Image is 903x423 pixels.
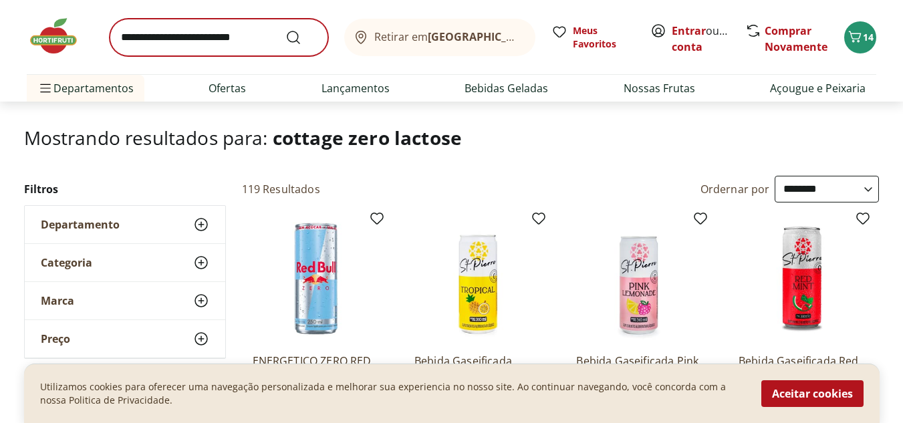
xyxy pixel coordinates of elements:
[273,125,462,150] span: cottage zero lactose
[41,218,120,231] span: Departamento
[374,31,522,43] span: Retirar em
[41,332,70,345] span: Preço
[253,216,380,343] img: ENERGETICO ZERO RED BULL 250ML
[739,354,866,383] a: Bebida Gaseificada Red Mint Zero Açúcar St Pierre 310ml
[672,23,745,54] a: Criar conta
[576,216,703,343] img: Bebida Gaseificada Pink Lemonade Zero Açúcar St Pierre 310ml
[27,16,94,56] img: Hortifruti
[739,216,866,343] img: Bebida Gaseificada Red Mint Zero Açúcar St Pierre 310ml
[25,282,225,319] button: Marca
[24,127,880,148] h1: Mostrando resultados para:
[672,23,731,55] span: ou
[209,80,246,96] a: Ofertas
[37,72,53,104] button: Menu
[25,206,225,243] button: Departamento
[844,21,876,53] button: Carrinho
[573,24,634,51] span: Meus Favoritos
[551,24,634,51] a: Meus Favoritos
[344,19,535,56] button: Retirar em[GEOGRAPHIC_DATA]/[GEOGRAPHIC_DATA]
[25,244,225,281] button: Categoria
[414,354,541,383] a: Bebida Gaseificada Tropical Zero Açúcar St Pierre 310ml
[765,23,827,54] a: Comprar Novamente
[41,256,92,269] span: Categoria
[465,80,548,96] a: Bebidas Geladas
[24,176,226,202] h2: Filtros
[428,29,653,44] b: [GEOGRAPHIC_DATA]/[GEOGRAPHIC_DATA]
[321,80,390,96] a: Lançamentos
[25,320,225,358] button: Preço
[285,29,317,45] button: Submit Search
[700,182,770,196] label: Ordernar por
[253,354,380,383] a: ENERGETICO ZERO RED BULL 250ML
[770,80,866,96] a: Açougue e Peixaria
[624,80,695,96] a: Nossas Frutas
[414,216,541,343] img: Bebida Gaseificada Tropical Zero Açúcar St Pierre 310ml
[761,380,864,407] button: Aceitar cookies
[37,72,134,104] span: Departamentos
[40,380,745,407] p: Utilizamos cookies para oferecer uma navegação personalizada e melhorar sua experiencia no nosso ...
[576,354,703,383] a: Bebida Gaseificada Pink Lemonade Zero Açúcar St Pierre 310ml
[242,182,320,196] h2: 119 Resultados
[110,19,328,56] input: search
[41,294,74,307] span: Marca
[863,31,874,43] span: 14
[672,23,706,38] a: Entrar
